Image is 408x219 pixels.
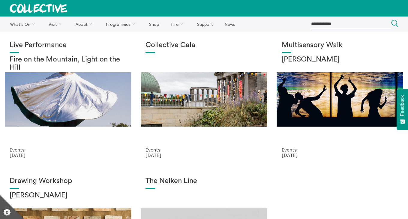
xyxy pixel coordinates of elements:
[166,16,191,31] a: Hire
[101,16,143,31] a: Programmes
[144,16,164,31] a: Shop
[10,152,126,158] p: [DATE]
[70,16,100,31] a: About
[397,89,408,130] button: Feedback - Show survey
[10,55,126,72] h2: Fire on the Mountain, Light on the Hill
[145,177,262,185] h1: The Nelken Line
[145,152,262,158] p: [DATE]
[10,191,126,200] h2: [PERSON_NAME]
[10,177,126,185] h1: Drawing Workshop
[282,147,398,152] p: Events
[282,41,398,49] h1: Multisensory Walk
[136,31,272,167] a: Collective Gala 2023. Image credit Sally Jubb. Collective Gala Events [DATE]
[145,147,262,152] p: Events
[400,95,405,116] span: Feedback
[145,41,262,49] h1: Collective Gala
[10,147,126,152] p: Events
[282,55,398,64] h2: [PERSON_NAME]
[10,41,126,49] h1: Live Performance
[5,16,42,31] a: What's On
[219,16,240,31] a: News
[272,31,408,167] a: Museum Art Walk Multisensory Walk [PERSON_NAME] Events [DATE]
[43,16,69,31] a: Visit
[282,152,398,158] p: [DATE]
[192,16,218,31] a: Support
